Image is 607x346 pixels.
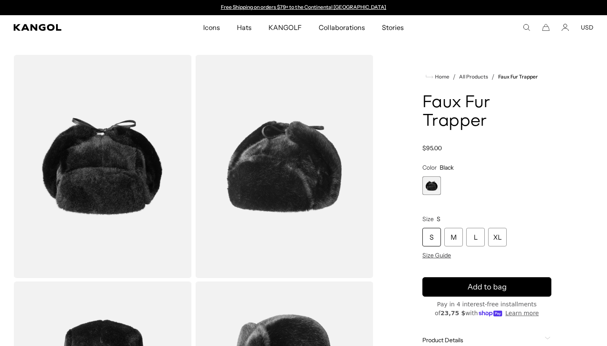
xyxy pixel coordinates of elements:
[310,15,373,40] a: Collaborations
[319,15,365,40] span: Collaborations
[422,72,551,82] nav: breadcrumbs
[269,15,302,40] span: KANGOLF
[382,15,404,40] span: Stories
[203,15,220,40] span: Icons
[422,144,442,152] span: $95.00
[542,24,550,31] button: Cart
[422,215,434,223] span: Size
[217,4,390,11] div: 1 of 2
[422,251,451,259] span: Size Guide
[373,15,412,40] a: Stories
[426,73,449,81] a: Home
[195,15,228,40] a: Icons
[13,55,192,278] img: color-black
[217,4,390,11] slideshow-component: Announcement bar
[422,176,441,195] div: 1 of 1
[195,55,373,278] img: color-black
[228,15,260,40] a: Hats
[449,72,456,82] li: /
[437,215,440,223] span: S
[422,228,441,246] div: S
[488,228,507,246] div: XL
[459,74,488,80] a: All Products
[13,24,134,31] a: Kangol
[488,72,494,82] li: /
[466,228,485,246] div: L
[422,176,441,195] label: Black
[498,74,538,80] a: Faux Fur Trapper
[422,277,551,297] button: Add to bag
[433,74,449,80] span: Home
[467,281,507,293] span: Add to bag
[422,164,437,171] span: Color
[581,24,594,31] button: USD
[422,336,541,344] span: Product Details
[444,228,463,246] div: M
[217,4,390,11] div: Announcement
[523,24,530,31] summary: Search here
[422,94,551,131] h1: Faux Fur Trapper
[561,24,569,31] a: Account
[260,15,310,40] a: KANGOLF
[221,4,387,10] a: Free Shipping on orders $79+ to the Continental [GEOGRAPHIC_DATA]
[237,15,252,40] span: Hats
[440,164,454,171] span: Black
